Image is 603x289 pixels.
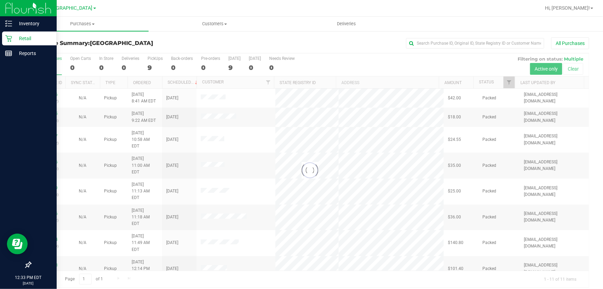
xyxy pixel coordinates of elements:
[149,21,280,27] span: Customers
[17,17,149,31] a: Purchases
[551,37,589,49] button: All Purchases
[7,234,28,254] iframe: Resource center
[5,35,12,42] inline-svg: Retail
[45,5,93,11] span: [GEOGRAPHIC_DATA]
[149,17,281,31] a: Customers
[545,5,590,11] span: Hi, [PERSON_NAME]!
[12,19,54,28] p: Inventory
[406,38,544,48] input: Search Purchase ID, Original ID, State Registry ID or Customer Name...
[12,34,54,43] p: Retail
[90,40,153,46] span: [GEOGRAPHIC_DATA]
[281,17,413,31] a: Deliveries
[328,21,365,27] span: Deliveries
[5,50,12,57] inline-svg: Reports
[30,40,217,46] h3: Purchase Summary:
[17,21,149,27] span: Purchases
[5,20,12,27] inline-svg: Inventory
[3,281,54,286] p: [DATE]
[3,274,54,281] p: 12:33 PM EDT
[12,49,54,57] p: Reports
